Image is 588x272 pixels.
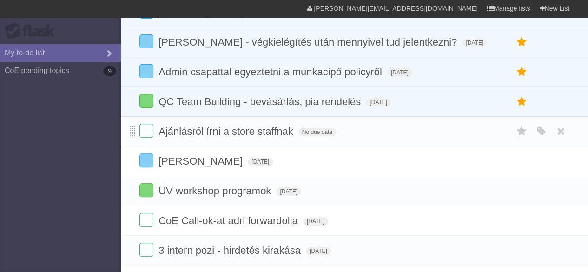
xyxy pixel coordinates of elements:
span: CoE Call-ok-at adri forwardolja [159,215,300,226]
span: Admin csapattal egyeztetni a munkacipő policyről [159,66,384,78]
label: Done [139,34,153,48]
span: [DATE] [306,247,331,255]
span: [PERSON_NAME] - végkielégítés után mennyivel tud jelentkezni? [159,36,459,48]
span: ÜV workshop programok [159,185,273,197]
label: Done [139,243,153,257]
label: Done [139,124,153,138]
label: Done [139,213,153,227]
span: No due date [298,128,336,136]
span: [PERSON_NAME] [159,155,245,167]
span: [DATE] [462,39,487,47]
b: 9 [103,66,116,76]
span: QC Team Building - bevásárlás, pia rendelés [159,96,363,107]
div: Flask [5,23,60,40]
span: [DATE] [303,217,328,226]
label: Star task [513,64,530,80]
label: Done [139,153,153,167]
span: Ajánlásról írni a store staffnak [159,126,295,137]
label: Done [139,94,153,108]
label: Star task [513,34,530,50]
label: Done [139,183,153,197]
label: Done [139,64,153,78]
label: Star task [513,124,530,139]
span: [DATE] [248,158,273,166]
span: [DATE] [387,68,412,77]
label: Star task [513,94,530,109]
span: [DATE] [366,98,391,106]
span: 3 intern pozi - hirdetés kirakása [159,245,303,256]
span: [DATE] [276,187,301,196]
